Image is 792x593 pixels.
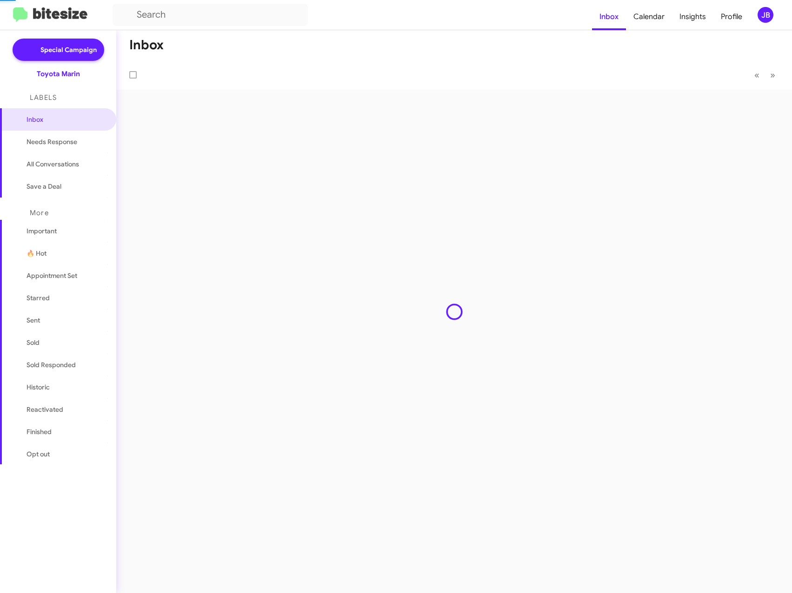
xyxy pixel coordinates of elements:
[129,38,164,53] h1: Inbox
[27,271,77,280] span: Appointment Set
[713,3,750,30] a: Profile
[37,69,80,79] div: Toyota Marin
[770,69,775,81] span: »
[592,3,626,30] a: Inbox
[754,69,759,81] span: «
[750,7,782,23] button: JB
[672,3,713,30] a: Insights
[27,338,40,347] span: Sold
[30,93,57,102] span: Labels
[27,405,63,414] span: Reactivated
[27,293,50,303] span: Starred
[27,249,47,258] span: 🔥 Hot
[27,449,50,459] span: Opt out
[27,137,106,146] span: Needs Response
[758,7,773,23] div: JB
[749,66,765,85] button: Previous
[27,382,50,392] span: Historic
[27,360,76,369] span: Sold Responded
[765,66,781,85] button: Next
[27,182,61,191] span: Save a Deal
[13,39,104,61] a: Special Campaign
[27,159,79,169] span: All Conversations
[27,226,106,236] span: Important
[27,115,106,124] span: Inbox
[626,3,672,30] a: Calendar
[113,4,308,26] input: Search
[40,45,97,54] span: Special Campaign
[749,66,781,85] nav: Page navigation example
[27,316,40,325] span: Sent
[30,209,49,217] span: More
[27,427,52,436] span: Finished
